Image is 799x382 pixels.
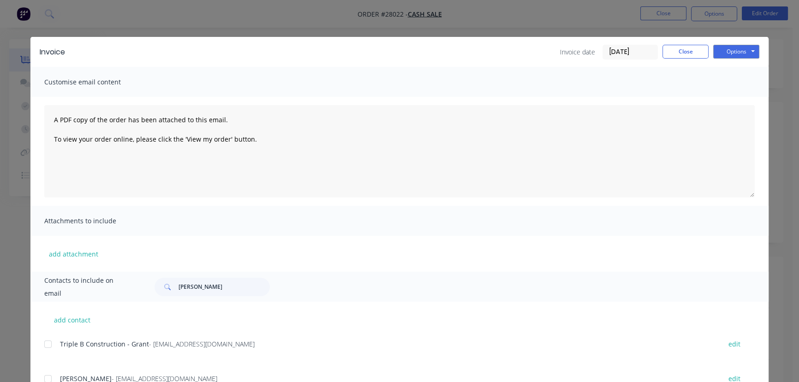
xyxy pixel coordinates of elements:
span: Customise email content [44,76,146,89]
span: Invoice date [560,47,595,57]
button: Close [662,45,709,59]
div: Invoice [40,47,65,58]
button: add attachment [44,247,103,261]
input: Search... [179,278,270,296]
textarea: A PDF copy of the order has been attached to this email. To view your order online, please click ... [44,105,755,197]
span: Attachments to include [44,215,146,227]
button: Options [713,45,759,59]
span: - [EMAIL_ADDRESS][DOMAIN_NAME] [149,340,255,348]
button: edit [723,338,746,350]
span: Triple B Construction - Grant [60,340,149,348]
span: Contacts to include on email [44,274,131,300]
button: add contact [44,313,100,327]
